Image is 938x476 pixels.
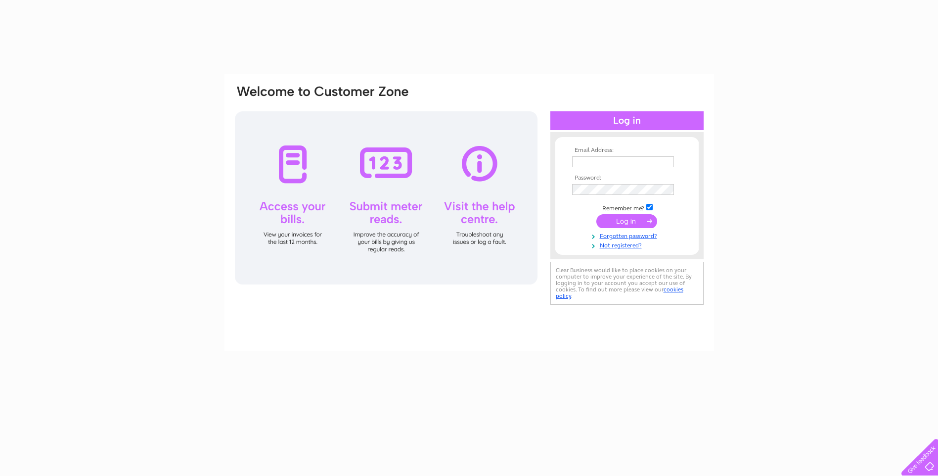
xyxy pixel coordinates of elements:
[570,202,684,212] td: Remember me?
[556,286,683,299] a: cookies policy
[570,147,684,154] th: Email Address:
[550,262,704,305] div: Clear Business would like to place cookies on your computer to improve your experience of the sit...
[572,240,684,249] a: Not registered?
[596,214,657,228] input: Submit
[572,231,684,240] a: Forgotten password?
[570,175,684,182] th: Password:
